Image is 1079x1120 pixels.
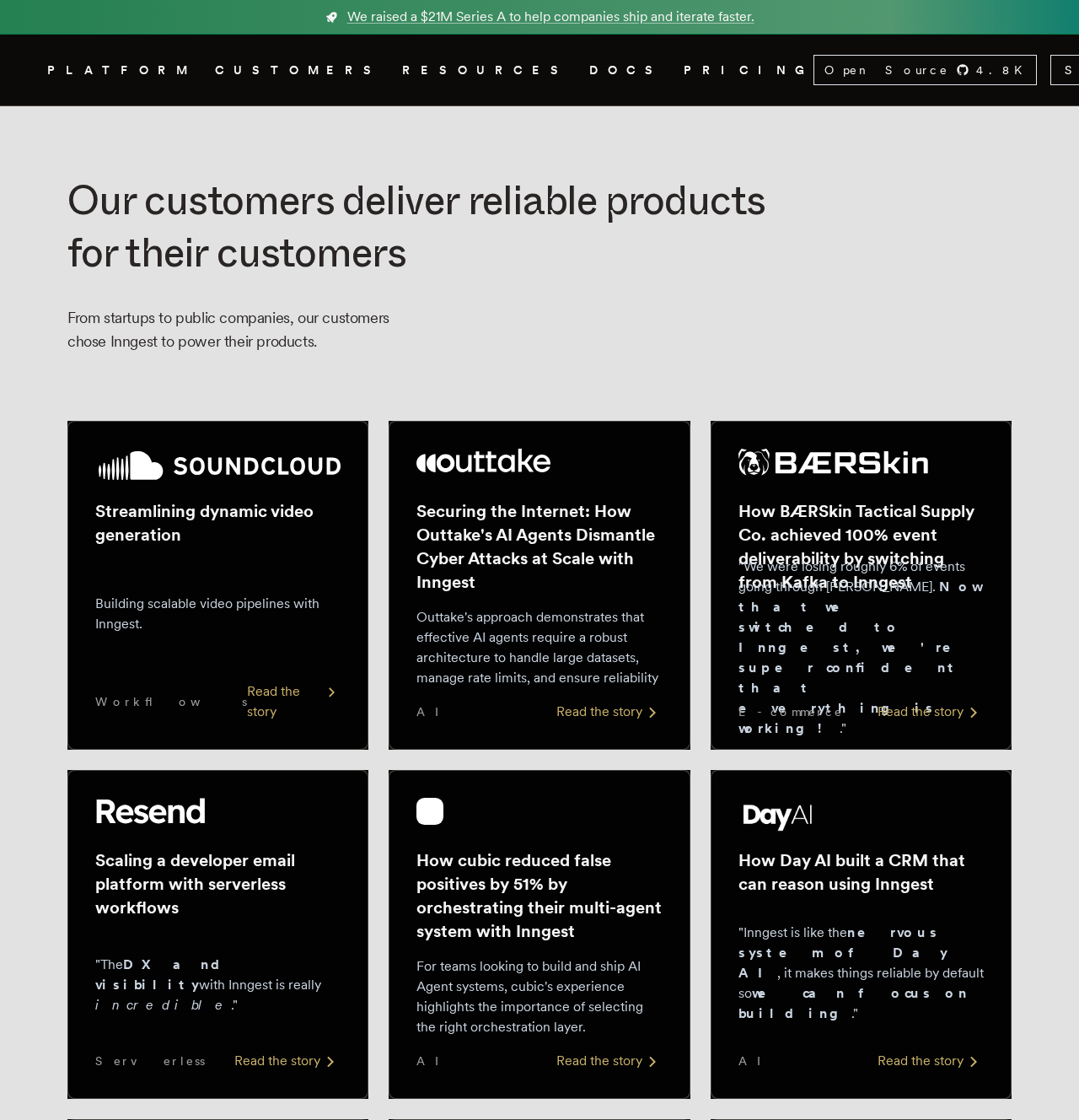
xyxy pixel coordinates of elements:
[416,449,550,472] img: Outtake
[95,449,341,482] img: SoundCloud
[738,1053,776,1069] span: AI
[402,60,569,81] button: RESOURCES
[95,955,341,1015] p: "The with Inngest is really ."
[247,681,341,722] div: Read the story
[67,770,368,1099] a: Resend logoScaling a developer email platform with serverless workflows"TheDX and visibilitywith ...
[738,557,984,739] p: "We were losing roughly 6% of events going through [PERSON_NAME]. ."
[684,60,813,81] a: PRICING
[416,798,443,825] img: cubic
[711,421,1012,750] a: BÆRSkin Tactical Supply Co. logoHow BÆRSkin Tactical Supply Co. achieved 100% event deliverabilit...
[95,848,341,919] h2: Scaling a developer email platform with serverless workflows
[738,923,984,1024] p: "Inngest is like the , it makes things reliable by default so ."
[416,1053,454,1069] span: AI
[67,175,765,277] span: deliver reliable products for their customers
[234,1051,341,1071] div: Read the story
[95,693,247,710] span: Workflows
[878,1051,984,1071] div: Read the story
[47,60,195,81] button: PLATFORM
[738,848,984,896] h2: How Day AI built a CRM that can reason using Inngest
[95,997,231,1013] em: incredible
[389,770,690,1099] a: cubic logoHow cubic reduced false positives by 51% by orchestrating their multi-agent system with...
[95,594,341,634] p: Building scalable video pipelines with Inngest.
[416,848,662,943] h2: How cubic reduced false positives by 51% by orchestrating their multi-agent system with Inngest
[738,798,818,832] img: Day AI
[95,798,205,825] img: Resend
[738,703,843,720] span: E-commerce
[556,1051,663,1071] div: Read the story
[95,956,234,993] strong: DX and visibility
[738,985,969,1021] strong: we can focus on building
[95,1053,205,1069] span: Serverless
[738,579,978,736] strong: Now that we switched to Inngest, we're super confident that everything is working!
[589,60,663,81] a: DOCS
[67,306,391,353] p: From startups to public companies, our customers chose Inngest to power their products.
[416,499,662,594] h2: Securing the Internet: How Outtake's AI Agents Dismantle Cyber Attacks at Scale with Inngest
[556,702,663,722] div: Read the story
[824,62,949,78] span: Open Source
[738,924,947,981] strong: nervous system of Day AI
[416,956,662,1037] p: For teams looking to build and ship AI Agent systems, cubic's experience highlights the importanc...
[416,703,454,720] span: AI
[738,449,929,476] img: BÆRSkin Tactical Supply Co.
[738,499,984,594] h2: How BÆRSkin Tactical Supply Co. achieved 100% event deliverability by switching from Kafka to Inn...
[67,421,368,750] a: SoundCloud logoStreamlining dynamic video generationBuilding scalable video pipelines with Innges...
[67,174,769,279] h1: Our customers
[711,770,1012,1099] a: Day AI logoHow Day AI built a CRM that can reason using Inngest"Inngest is like thenervous system...
[416,607,662,688] p: Outtake's approach demonstrates that effective AI agents require a robust architecture to handle ...
[389,421,690,750] a: Outtake logoSecuring the Internet: How Outtake's AI Agents Dismantle Cyber Attacks at Scale with ...
[878,702,984,722] div: Read the story
[976,62,1033,78] span: 4.8 K
[95,499,341,547] h2: Streamlining dynamic video generation
[215,60,382,81] a: CUSTOMERS
[347,7,754,27] span: We raised a $21M Series A to help companies ship and iterate faster.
